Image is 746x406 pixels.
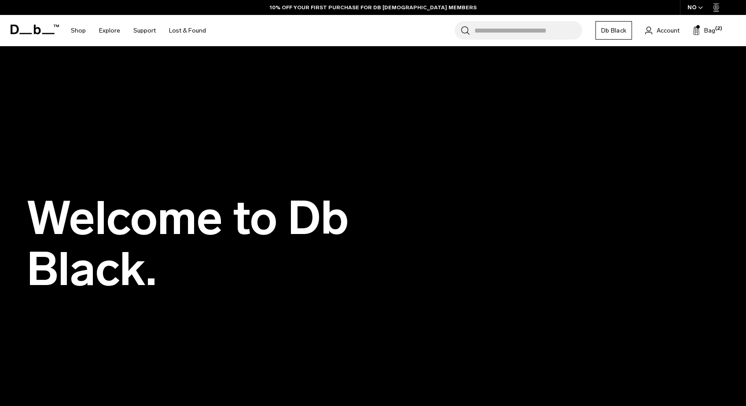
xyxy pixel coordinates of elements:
h1: Welcome to Db Black. [26,193,423,295]
a: Explore [99,15,120,46]
span: Account [657,26,680,35]
a: Support [133,15,156,46]
a: Lost & Found [169,15,206,46]
span: Bag [704,26,715,35]
a: Account [645,25,680,36]
nav: Main Navigation [64,15,213,46]
a: Db Black [595,21,632,40]
span: (2) [715,25,722,33]
a: 10% OFF YOUR FIRST PURCHASE FOR DB [DEMOGRAPHIC_DATA] MEMBERS [270,4,477,11]
a: Shop [71,15,86,46]
button: Bag (2) [693,25,715,36]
